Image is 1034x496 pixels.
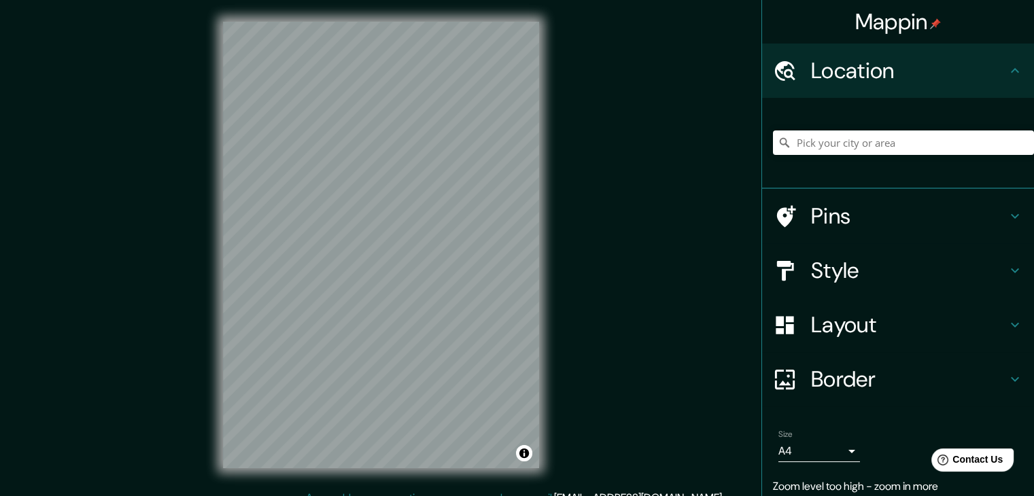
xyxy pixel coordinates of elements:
h4: Style [811,257,1007,284]
div: A4 [778,440,860,462]
p: Zoom level too high - zoom in more [773,478,1023,495]
h4: Border [811,366,1007,393]
div: Layout [762,298,1034,352]
div: Style [762,243,1034,298]
img: pin-icon.png [930,18,941,29]
h4: Mappin [855,8,942,35]
label: Size [778,429,793,440]
canvas: Map [223,22,539,468]
div: Pins [762,189,1034,243]
h4: Location [811,57,1007,84]
h4: Pins [811,202,1007,230]
input: Pick your city or area [773,130,1034,155]
div: Location [762,43,1034,98]
button: Toggle attribution [516,445,532,461]
h4: Layout [811,311,1007,338]
div: Border [762,352,1034,406]
iframe: Help widget launcher [913,443,1019,481]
